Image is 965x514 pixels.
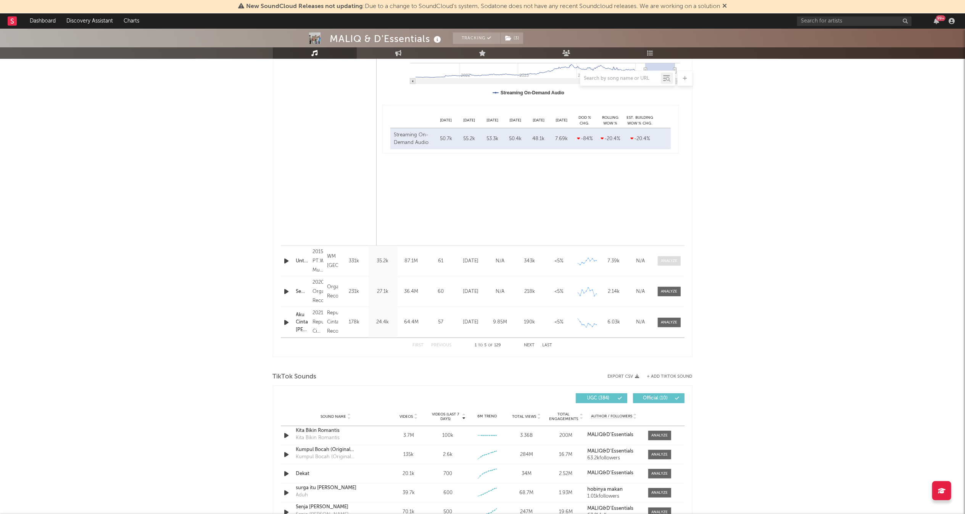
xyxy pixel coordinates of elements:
[638,396,673,401] span: Official ( 10 )
[371,257,395,265] div: 35.2k
[246,3,720,10] span: : Due to a change to SoundCloud's system, Sodatone does not have any recent Soundcloud releases. ...
[587,506,640,511] a: MALIQ&D'Essentials
[517,257,543,265] div: 343k
[548,412,579,421] span: Total Engagements
[469,414,505,419] div: 6M Trend
[548,489,583,497] div: 1.93M
[587,506,633,511] strong: MALIQ&D'Essentials
[548,432,583,440] div: 200M
[428,288,454,296] div: 60
[936,15,946,21] div: 99 +
[488,344,493,347] span: of
[296,453,376,461] div: Kumpul Bocah (Original Soundtrack From “JUMBO")
[443,489,453,497] div: 600
[478,344,483,347] span: to
[527,118,550,123] div: [DATE]
[591,414,632,419] span: Author / Followers
[608,374,640,379] button: Export CSV
[587,432,633,437] strong: MALIQ&D'Essentials
[587,449,640,454] a: MALIQ&D'Essentials
[483,135,502,143] div: 53.3k
[296,491,308,499] div: Aduh
[543,343,553,348] button: Last
[587,470,640,476] a: MALIQ&D'Essentials
[296,503,376,511] a: Senja [PERSON_NAME]
[603,288,625,296] div: 2.14k
[458,318,484,326] div: [DATE]
[576,393,627,403] button: UGC(384)
[458,257,484,265] div: [DATE]
[797,16,912,26] input: Search for artists
[481,118,504,123] div: [DATE]
[627,135,654,143] div: -20.4 %
[458,118,481,123] div: [DATE]
[504,118,527,123] div: [DATE]
[296,427,376,435] a: Kita Bikin Romantis
[296,484,376,492] div: surga itu [PERSON_NAME]
[509,470,544,478] div: 34M
[296,257,309,265] div: Untitled
[722,3,727,10] span: Dismiss
[296,311,309,334] a: Aku Cinta [PERSON_NAME] Dia
[459,135,479,143] div: 55.2k
[596,115,625,126] div: Rolling WoW % Chg.
[548,470,583,478] div: 2.52M
[647,375,693,379] button: + Add TikTok Sound
[342,257,367,265] div: 331k
[437,135,456,143] div: 50.7k
[399,318,424,326] div: 64.4M
[430,412,461,421] span: Videos (last 7 days)
[24,13,61,29] a: Dashboard
[580,76,661,82] input: Search by song name or URL
[587,494,640,499] div: 1.01k followers
[552,135,572,143] div: 7.69k
[603,318,625,326] div: 6.03k
[509,432,544,440] div: 3.36B
[394,131,433,146] div: Streaming On-Demand Audio
[246,3,363,10] span: New SoundCloud Releases not updating
[575,135,594,143] div: -84 %
[574,115,596,126] div: DoD % Chg.
[546,257,572,265] div: <5%
[371,318,395,326] div: 24.4k
[587,487,623,492] strong: hobinya makan
[273,372,317,381] span: TikTok Sounds
[587,487,640,492] a: hobinya makan
[296,288,309,296] div: Semoga
[330,32,443,45] div: MALIQ & D'Essentials
[399,257,424,265] div: 87.1M
[313,309,323,336] div: 2021 Republik Cinta Records
[546,318,572,326] div: <5%
[428,257,454,265] div: 61
[517,318,543,326] div: 190k
[413,343,424,348] button: First
[442,432,453,440] div: 100k
[506,135,525,143] div: 50.4k
[934,18,939,24] button: 99+
[327,283,338,301] div: Organic Records
[467,341,509,350] div: 1 5 129
[598,135,623,143] div: -20.4 %
[512,414,536,419] span: Total Views
[296,470,376,478] a: Dekat
[443,470,452,478] div: 700
[435,118,458,123] div: [DATE]
[587,456,640,461] div: 63.2k followers
[313,278,323,305] div: 2020 Organic Records
[550,118,574,123] div: [DATE]
[587,470,633,475] strong: MALIQ&D'Essentials
[453,32,501,44] button: Tracking
[640,375,693,379] button: + Add TikTok Sound
[509,489,544,497] div: 68.7M
[587,432,640,438] a: MALIQ&D'Essentials
[517,288,543,296] div: 218k
[629,318,652,326] div: N/A
[327,252,338,270] div: WM [GEOGRAPHIC_DATA]
[625,115,656,126] div: Est. Building WoW % Chg.
[391,470,427,478] div: 20.1k
[529,135,548,143] div: 48.1k
[548,451,583,459] div: 16.7M
[443,451,453,459] div: 2.6k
